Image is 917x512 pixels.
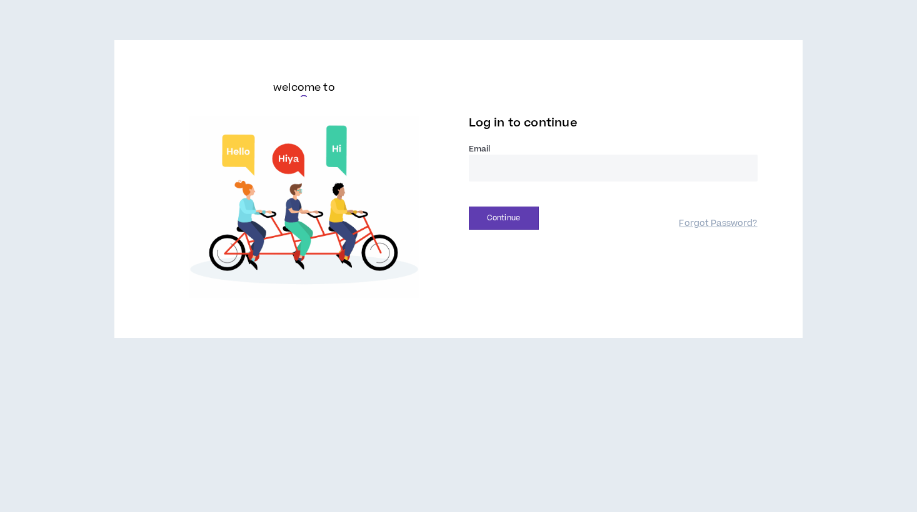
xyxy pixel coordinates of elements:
label: Email [469,143,758,155]
button: Continue [469,207,539,230]
span: Log in to continue [469,115,578,131]
img: Welcome to Wripple [159,116,448,298]
a: Forgot Password? [679,218,757,230]
h6: welcome to [273,80,335,95]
